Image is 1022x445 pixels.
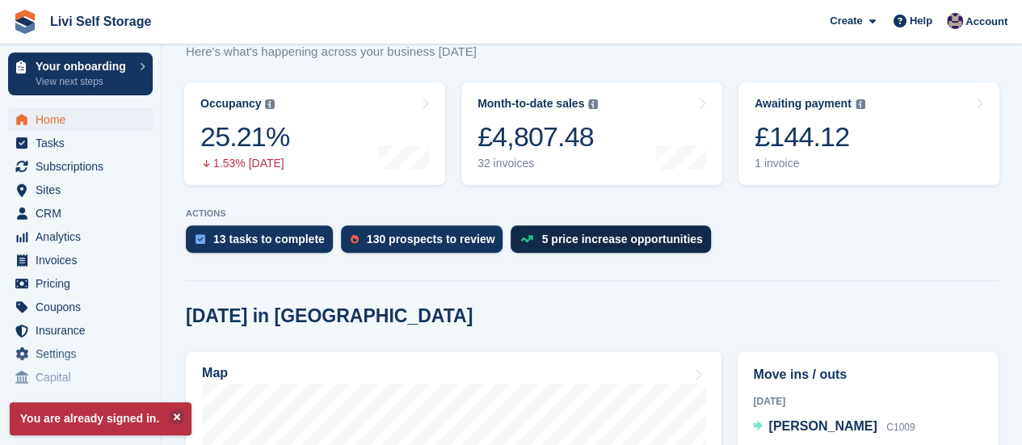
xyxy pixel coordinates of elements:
div: 130 prospects to review [367,233,495,246]
span: Sites [36,178,132,201]
a: menu [8,132,153,154]
a: menu [8,178,153,201]
a: menu [8,202,153,225]
a: Livi Self Storage [44,8,158,35]
p: Your onboarding [36,61,132,72]
span: Coupons [36,296,132,318]
a: menu [8,225,153,248]
h2: [DATE] in [GEOGRAPHIC_DATA] [186,305,473,327]
a: menu [8,366,153,388]
p: You are already signed in. [10,402,191,435]
div: [DATE] [753,394,982,409]
h2: Map [202,366,228,380]
a: [PERSON_NAME] C1009 [753,417,915,438]
div: Awaiting payment [755,97,852,111]
span: Create [830,13,862,29]
div: 13 tasks to complete [213,233,325,246]
div: £144.12 [755,120,865,153]
span: Help [910,13,932,29]
img: prospect-51fa495bee0391a8d652442698ab0144808aea92771e9ea1ae160a38d050c398.svg [351,234,359,244]
div: 32 invoices [477,157,598,170]
span: Account [965,14,1007,30]
span: Invoices [36,249,132,271]
a: menu [8,108,153,131]
img: task-75834270c22a3079a89374b754ae025e5fb1db73e45f91037f5363f120a921f8.svg [196,234,205,244]
a: Awaiting payment £144.12 1 invoice [738,82,999,185]
a: menu [8,272,153,295]
span: CRM [36,202,132,225]
a: menu [8,155,153,178]
a: 130 prospects to review [341,225,511,261]
h2: Move ins / outs [753,365,982,384]
span: Pricing [36,272,132,295]
a: Your onboarding View next steps [8,52,153,95]
div: Occupancy [200,97,261,111]
div: 5 price increase opportunities [541,233,702,246]
a: menu [8,249,153,271]
span: Subscriptions [36,155,132,178]
div: 25.21% [200,120,289,153]
p: View next steps [36,74,132,89]
img: icon-info-grey-7440780725fd019a000dd9b08b2336e03edf1995a4989e88bcd33f0948082b44.svg [856,99,865,109]
a: menu [8,342,153,365]
img: Jim [947,13,963,29]
div: Month-to-date sales [477,97,584,111]
span: Analytics [36,225,132,248]
span: Home [36,108,132,131]
span: C1009 [886,422,915,433]
p: Here's what's happening across your business [DATE] [186,43,505,61]
div: £4,807.48 [477,120,598,153]
a: 13 tasks to complete [186,225,341,261]
a: Occupancy 25.21% 1.53% [DATE] [184,82,445,185]
img: price_increase_opportunities-93ffe204e8149a01c8c9dc8f82e8f89637d9d84a8eef4429ea346261dce0b2c0.svg [520,235,533,242]
img: stora-icon-8386f47178a22dfd0bd8f6a31ec36ba5ce8667c1dd55bd0f319d3a0aa187defe.svg [13,10,37,34]
div: 1 invoice [755,157,865,170]
span: Capital [36,366,132,388]
a: 5 price increase opportunities [511,225,718,261]
span: [PERSON_NAME] [768,419,877,433]
a: Month-to-date sales £4,807.48 32 invoices [461,82,722,185]
a: menu [8,296,153,318]
span: Tasks [36,132,132,154]
div: 1.53% [DATE] [200,157,289,170]
span: Insurance [36,319,132,342]
img: icon-info-grey-7440780725fd019a000dd9b08b2336e03edf1995a4989e88bcd33f0948082b44.svg [265,99,275,109]
p: ACTIONS [186,208,998,219]
img: icon-info-grey-7440780725fd019a000dd9b08b2336e03edf1995a4989e88bcd33f0948082b44.svg [588,99,598,109]
a: menu [8,319,153,342]
span: Settings [36,342,132,365]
